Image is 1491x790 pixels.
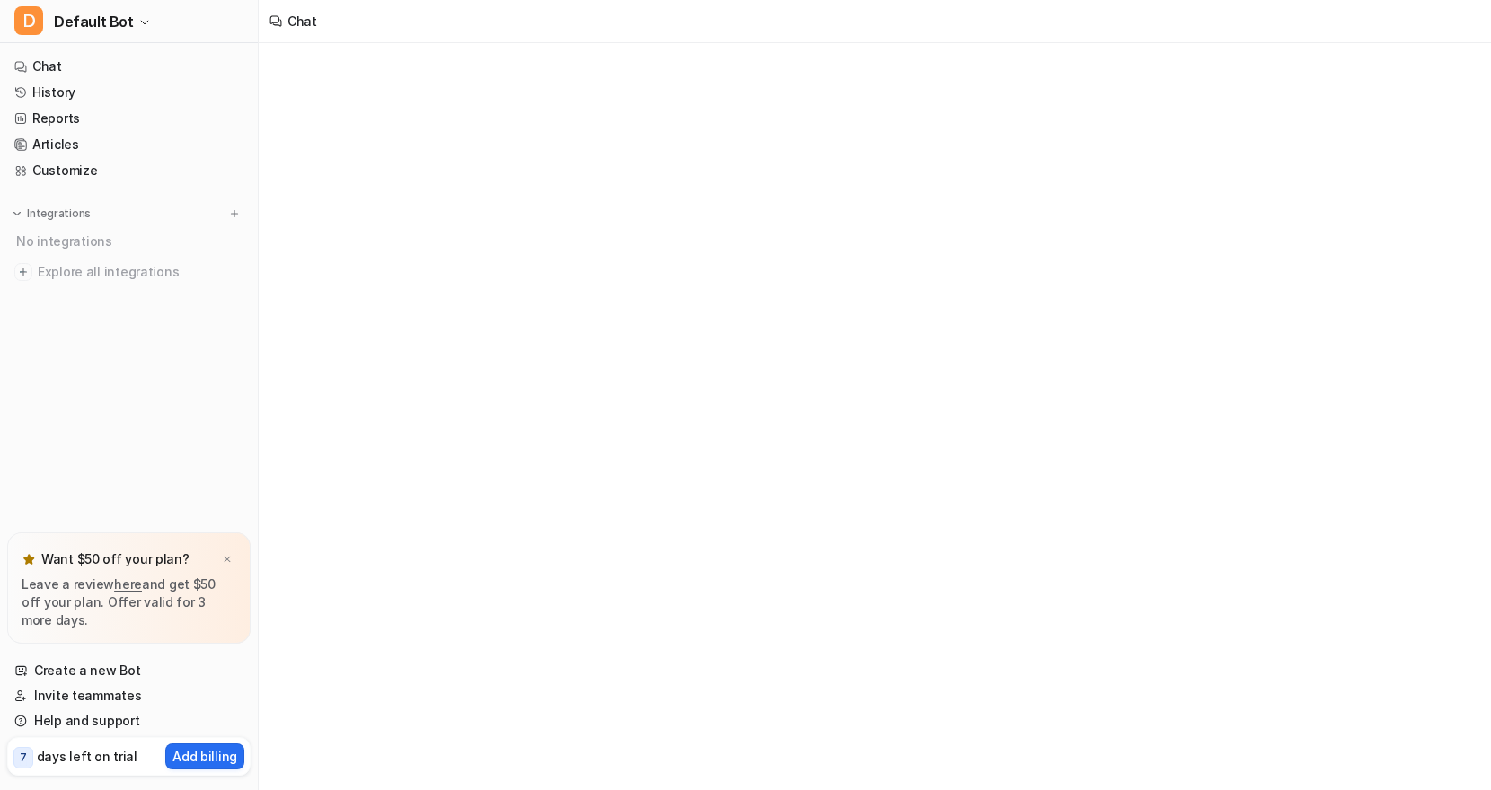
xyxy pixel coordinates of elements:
a: Chat [7,54,251,79]
img: x [222,554,233,566]
p: days left on trial [37,747,137,766]
p: Integrations [27,206,91,221]
img: expand menu [11,207,23,220]
a: Create a new Bot [7,658,251,683]
p: Leave a review and get $50 off your plan. Offer valid for 3 more days. [22,575,236,629]
a: Invite teammates [7,683,251,708]
a: Help and support [7,708,251,733]
span: Explore all integrations [38,258,243,286]
p: 7 [20,750,27,766]
img: explore all integrations [14,263,32,281]
img: menu_add.svg [228,207,241,220]
a: here [114,576,142,592]
p: Want $50 off your plan? [41,550,190,568]
div: No integrations [11,226,251,256]
a: Explore all integrations [7,259,251,285]
div: Chat [287,12,317,31]
img: star [22,552,36,566]
button: Integrations [7,205,96,223]
span: Default Bot [54,9,134,34]
a: History [7,80,251,105]
span: D [14,6,43,35]
button: Add billing [165,743,244,769]
a: Reports [7,106,251,131]
a: Customize [7,158,251,183]
a: Articles [7,132,251,157]
p: Add billing [172,747,237,766]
